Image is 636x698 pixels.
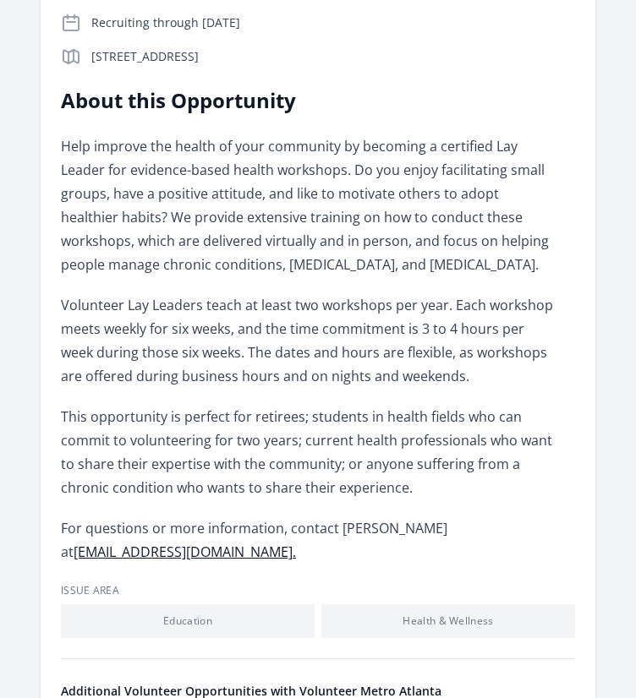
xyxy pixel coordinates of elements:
[61,87,556,114] h2: About this Opportunity
[61,134,556,276] p: Help improve the health of your community by becoming a certified Lay Leader for evidence-based h...
[61,584,575,597] h3: Issue area
[321,604,575,638] li: Health & Wellness
[91,14,575,31] p: Recruiting through [DATE]
[91,48,575,65] p: [STREET_ADDRESS]
[61,293,556,388] p: Volunteer Lay Leaders teach at least two workshops per year. Each workshop meets weekly for six w...
[61,604,315,638] li: Education
[61,516,556,564] p: For questions or more information, contact [PERSON_NAME] at
[74,543,296,561] a: [EMAIL_ADDRESS][DOMAIN_NAME].
[61,405,556,499] p: This opportunity is perfect for retirees; students in health fields who can commit to volunteerin...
